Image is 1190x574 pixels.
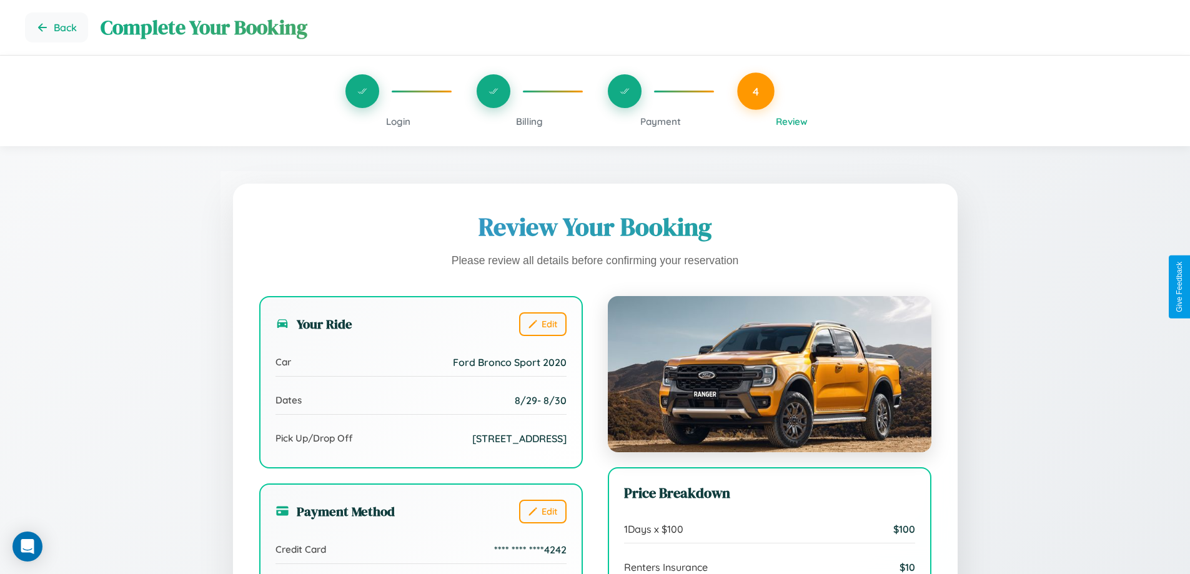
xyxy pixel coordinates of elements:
div: Give Feedback [1175,262,1184,312]
button: Edit [519,312,567,336]
h1: Complete Your Booking [101,14,1165,41]
span: Dates [275,394,302,406]
span: 1 Days x $ 100 [624,523,683,535]
span: Review [776,116,808,127]
h3: Price Breakdown [624,483,915,503]
span: Renters Insurance [624,561,708,573]
span: Payment [640,116,681,127]
span: Billing [516,116,543,127]
img: Ford Bronco Sport [608,296,931,452]
p: Please review all details before confirming your reservation [259,251,931,271]
span: Pick Up/Drop Off [275,432,353,444]
span: Credit Card [275,543,326,555]
span: 4 [753,84,759,98]
h3: Payment Method [275,502,395,520]
button: Go back [25,12,88,42]
span: $ 100 [893,523,915,535]
span: $ 10 [900,561,915,573]
button: Edit [519,500,567,523]
span: [STREET_ADDRESS] [472,432,567,445]
h3: Your Ride [275,315,352,333]
span: Login [386,116,410,127]
span: 8 / 29 - 8 / 30 [515,394,567,407]
div: Open Intercom Messenger [12,532,42,562]
span: Car [275,356,291,368]
h1: Review Your Booking [259,210,931,244]
span: Ford Bronco Sport 2020 [453,356,567,369]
